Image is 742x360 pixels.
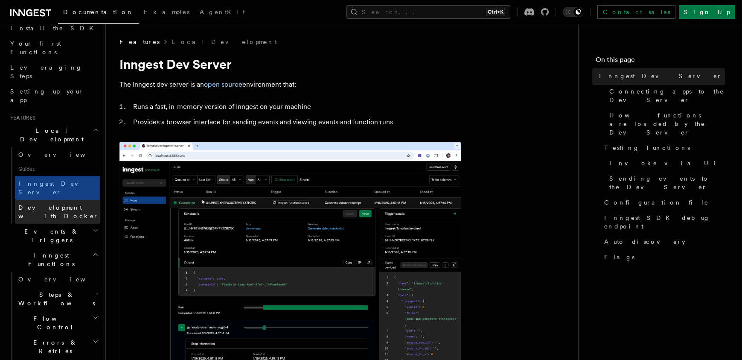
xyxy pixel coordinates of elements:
span: Leveraging Steps [10,64,82,79]
a: Inngest SDK debug endpoint [601,210,725,234]
a: Testing functions [601,140,725,155]
span: Flags [604,253,634,261]
button: Events & Triggers [7,224,100,248]
a: Examples [139,3,195,23]
li: Runs a fast, in-memory version of Inngest on your machine [131,101,461,113]
span: Sending events to the Dev Server [609,174,725,191]
a: Contact sales [597,5,675,19]
p: The Inngest dev server is an environment that: [119,79,461,91]
span: Connecting apps to the Dev Server [609,87,725,104]
span: Development with Docker [18,204,99,220]
li: Provides a browser interface for sending events and viewing events and function runs [131,116,461,128]
span: Inngest Functions [7,251,92,268]
button: Errors & Retries [15,335,100,359]
span: Features [7,114,35,121]
button: Steps & Workflows [15,287,100,311]
a: Inngest Dev Server [15,176,100,200]
a: open source [204,80,242,88]
h1: Inngest Dev Server [119,56,461,72]
span: Errors & Retries [15,338,93,355]
span: Guides [15,162,100,176]
span: Features [119,38,160,46]
a: Flags [601,249,725,265]
a: Your first Functions [7,36,100,60]
a: Leveraging Steps [7,60,100,84]
kbd: Ctrl+K [486,8,505,16]
span: Local Development [7,126,93,143]
a: Install the SDK [7,20,100,36]
a: Local Development [172,38,277,46]
span: Setting up your app [10,88,84,103]
span: Events & Triggers [7,227,93,244]
a: How functions are loaded by the Dev Server [606,108,725,140]
a: Sign Up [679,5,735,19]
span: Inngest SDK debug endpoint [604,214,725,231]
a: Connecting apps to the Dev Server [606,84,725,108]
span: Configuration file [604,198,709,207]
a: Overview [15,272,100,287]
span: Examples [144,9,189,15]
a: Sending events to the Dev Server [606,171,725,195]
a: Inngest Dev Server [596,68,725,84]
a: Configuration file [601,195,725,210]
span: How functions are loaded by the Dev Server [609,111,725,137]
span: Auto-discovery [604,237,685,246]
span: Your first Functions [10,40,61,56]
span: Testing functions [604,143,690,152]
a: Overview [15,147,100,162]
a: Auto-discovery [601,234,725,249]
span: Overview [18,276,106,283]
span: Inngest Dev Server [599,72,722,80]
h4: On this page [596,55,725,68]
button: Flow Control [15,311,100,335]
span: Install the SDK [10,25,99,32]
span: Invoke via UI [609,159,723,167]
a: AgentKit [195,3,250,23]
span: AgentKit [200,9,245,15]
button: Inngest Functions [7,248,100,272]
a: Development with Docker [15,200,100,224]
a: Setting up your app [7,84,100,108]
a: Documentation [58,3,139,24]
button: Search...Ctrl+K [346,5,510,19]
button: Toggle dark mode [563,7,583,17]
a: Invoke via UI [606,155,725,171]
button: Local Development [7,123,100,147]
span: Overview [18,151,106,158]
span: Inngest Dev Server [18,180,91,196]
div: Local Development [7,147,100,224]
span: Steps & Workflows [15,290,95,307]
span: Flow Control [15,314,93,331]
span: Documentation [63,9,134,15]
